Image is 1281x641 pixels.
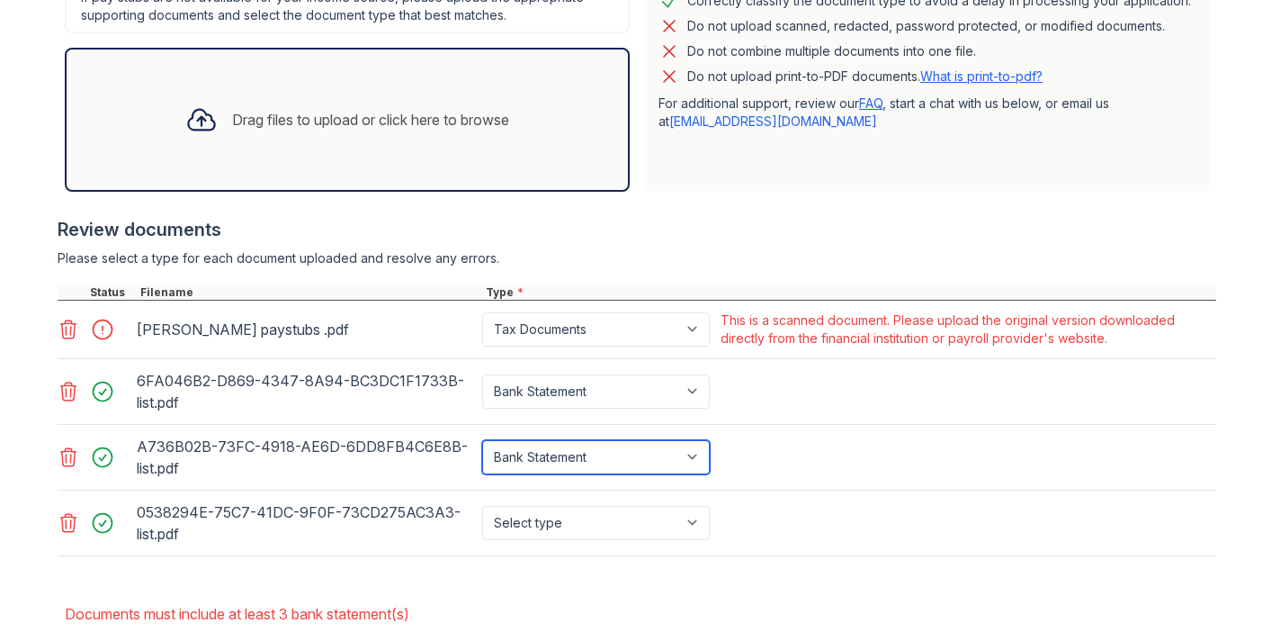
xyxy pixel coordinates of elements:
[232,109,509,131] div: Drag files to upload or click here to browse
[58,217,1216,242] div: Review documents
[86,285,137,300] div: Status
[137,432,475,483] div: A736B02B-73FC-4918-AE6D-6DD8FB4C6E8B-list.pdf
[65,596,1216,632] li: Documents must include at least 3 bank statement(s)
[721,311,1213,348] div: This is a scanned document. Please upload the original version downloaded directly from the finan...
[137,498,475,548] div: 0538294E-75C7-41DC-9F0F-73CD275AC3A3-list.pdf
[137,285,482,300] div: Filename
[669,113,877,129] a: [EMAIL_ADDRESS][DOMAIN_NAME]
[687,15,1165,37] div: Do not upload scanned, redacted, password protected, or modified documents.
[687,68,1043,86] p: Do not upload print-to-PDF documents.
[920,68,1043,84] a: What is print-to-pdf?
[482,285,1216,300] div: Type
[58,249,1216,267] div: Please select a type for each document uploaded and resolve any errors.
[859,95,882,111] a: FAQ
[687,41,976,62] div: Do not combine multiple documents into one file.
[658,95,1195,131] p: For additional support, review our , start a chat with us below, or email us at
[137,315,475,344] div: [PERSON_NAME] paystubs .pdf
[137,366,475,417] div: 6FA046B2-D869-4347-8A94-BC3DC1F1733B-list.pdf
